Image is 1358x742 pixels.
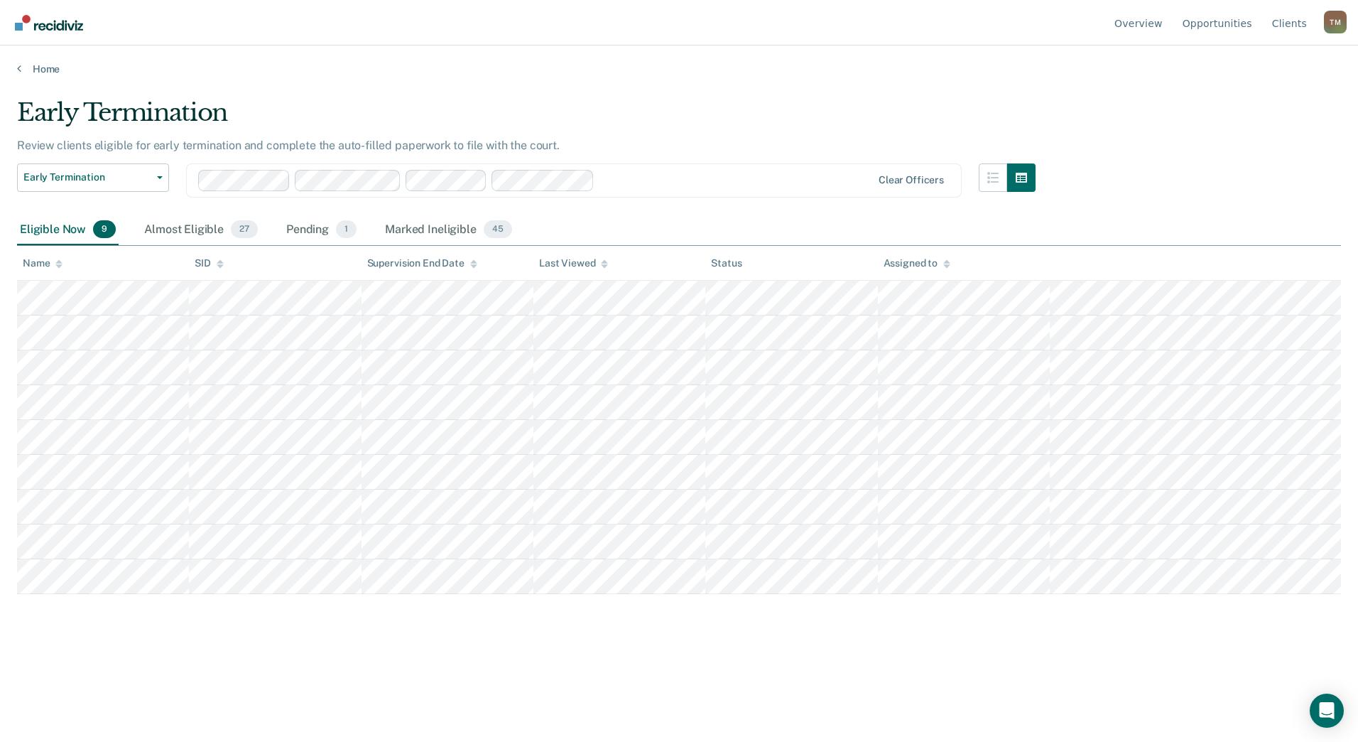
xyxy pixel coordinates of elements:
div: Open Intercom Messenger [1310,694,1344,728]
span: 9 [93,220,116,239]
div: Eligible Now9 [17,215,119,246]
div: Clear officers [879,174,944,186]
div: Pending1 [283,215,359,246]
div: Name [23,257,63,269]
span: Early Termination [23,171,151,183]
p: Review clients eligible for early termination and complete the auto-filled paperwork to file with... [17,139,560,152]
div: Early Termination [17,98,1036,139]
button: Early Termination [17,163,169,192]
div: Marked Ineligible45 [382,215,514,246]
div: SID [195,257,224,269]
div: Assigned to [884,257,950,269]
div: Last Viewed [539,257,608,269]
span: 27 [231,220,258,239]
div: Supervision End Date [367,257,477,269]
img: Recidiviz [15,15,83,31]
div: T M [1324,11,1347,33]
div: Almost Eligible27 [141,215,261,246]
div: Status [711,257,742,269]
span: 45 [484,220,512,239]
a: Home [17,63,1341,75]
button: Profile dropdown button [1324,11,1347,33]
span: 1 [336,220,357,239]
